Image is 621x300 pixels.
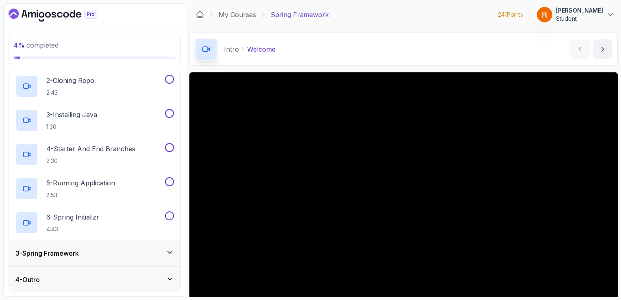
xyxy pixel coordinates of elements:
p: Student [556,15,603,23]
p: 2:43 [46,89,94,97]
button: next content [593,39,612,59]
p: Intro [224,44,239,54]
span: 4 % [14,41,25,49]
p: 3 - Installing Java [46,110,97,120]
p: 6 - Spring Initializr [46,212,99,222]
p: 2:53 [46,191,115,199]
h3: 4 - Outro [15,275,40,285]
p: 4:43 [46,225,99,233]
button: 3-Installing Java1:30 [15,109,174,132]
p: 1:30 [46,123,97,131]
button: 6-Spring Initializr4:43 [15,211,174,234]
button: user profile image[PERSON_NAME]Student [536,7,614,23]
p: 2 - Cloning Repo [46,76,94,85]
p: Spring Framework [271,10,329,20]
p: Welcome [247,44,276,54]
button: 4-Starter And End Branches2:30 [15,143,174,166]
button: previous content [570,39,590,59]
h3: 3 - Spring Framework [15,248,79,258]
button: 2-Cloning Repo2:43 [15,75,174,98]
p: 4 - Starter And End Branches [46,144,135,154]
p: 5 - Running Application [46,178,115,188]
p: [PERSON_NAME] [556,7,603,15]
p: 241 Points [498,11,523,19]
span: completed [14,41,59,49]
p: 2:30 [46,157,135,165]
img: user profile image [537,7,552,22]
a: My Courses [219,10,256,20]
a: Dashboard [196,11,204,19]
button: 4-Outro [9,267,180,293]
button: 5-Running Application2:53 [15,177,174,200]
button: 3-Spring Framework [9,240,180,266]
a: Dashboard [9,9,116,22]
